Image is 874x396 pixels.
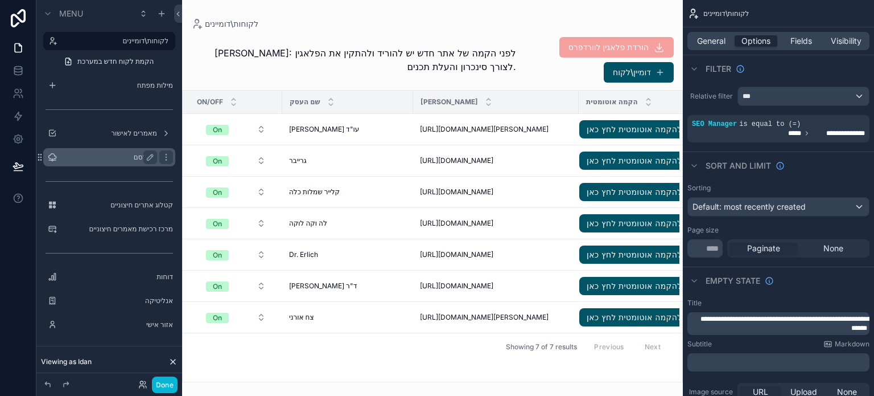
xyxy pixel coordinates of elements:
span: Options [741,35,770,47]
span: On/Off [197,97,223,107]
span: General [697,35,725,47]
label: דוחות [61,272,173,281]
span: Fields [790,35,812,47]
span: Menu [59,8,83,19]
span: Paginate [747,243,780,254]
span: [PERSON_NAME] [420,97,478,107]
button: Done [152,377,178,393]
div: scrollable content [687,312,869,335]
span: Default: most recently created [692,202,806,211]
label: פורסם [61,153,152,162]
label: Subtitle [687,340,712,349]
label: אזור אישי [61,320,173,329]
label: מילות מפתח [61,81,173,90]
label: אנליטיקה [61,296,173,305]
label: Page size [687,226,719,235]
span: הקמת לקוח חדש במערכת [77,57,154,66]
span: Showing 7 of 7 results [506,342,577,352]
label: קטלוג אתרים חיצוניים [61,201,173,210]
span: Empty state [706,275,760,287]
label: לקוחות\דומיינים [61,36,168,46]
label: Sorting [687,183,711,193]
span: None [823,243,843,254]
span: Markdown [835,340,869,349]
label: smart AI SETUP [61,344,173,353]
label: Title [687,299,702,308]
span: is equal to (=) [739,120,801,128]
span: SEO Manager [692,120,737,128]
span: לקוחות\דומיינים [703,9,749,18]
span: שם העסק [290,97,320,107]
span: Visibility [831,35,861,47]
a: Markdown [823,340,869,349]
span: Sort And Limit [706,160,771,172]
span: Filter [706,63,731,75]
span: הקמה אוטומטית [586,97,638,107]
div: scrollable content [687,353,869,371]
label: מאמרים לאישור [61,129,157,138]
button: Default: most recently created [687,197,869,217]
span: Viewing as Idan [41,357,92,366]
label: Relative filter [687,92,733,101]
label: מרכז רכישת מאמרים חיצוניים [61,224,173,234]
a: הקמת לקוח חדש במערכת [57,52,175,71]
